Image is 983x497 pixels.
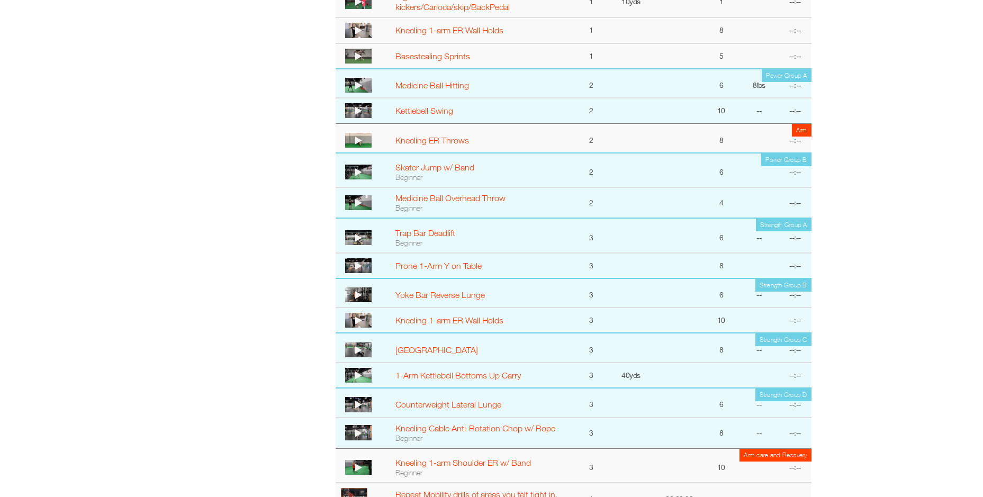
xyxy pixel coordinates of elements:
[575,388,607,418] td: 3
[575,17,607,43] td: 1
[738,333,779,363] td: --
[779,218,811,252] td: --:--
[779,308,811,333] td: --:--
[395,458,531,467] a: Kneeling 1-arm Shoulder ER w/ Band
[761,153,811,166] td: Power Group B
[704,388,739,418] td: 6
[395,80,469,90] a: Medicine Ball Hitting
[345,397,372,412] img: thumbnail.png
[345,258,372,273] img: thumbnail.png
[395,423,555,433] a: Kneeling Cable Anti-Rotation Chop w/ Rope
[345,49,372,64] img: thumbnail.png
[756,80,765,89] span: lbs
[704,253,739,278] td: 8
[395,135,469,145] a: Kneeling ER Throws
[704,123,739,153] td: 8
[779,333,811,363] td: --:--
[779,388,811,418] td: --:--
[575,69,607,98] td: 2
[704,43,739,69] td: 5
[575,153,607,187] td: 2
[345,368,372,383] img: thumbnail.png
[738,388,779,418] td: --
[629,371,641,379] span: yds
[345,230,372,245] img: thumbnail.png
[575,363,607,388] td: 3
[395,315,503,325] a: Kneeling 1-arm ER Wall Holds
[575,333,607,363] td: 3
[575,418,607,448] td: 3
[779,448,811,483] td: --:--
[779,69,811,98] td: --:--
[345,133,372,148] img: thumbnail.png
[395,345,478,355] a: [GEOGRAPHIC_DATA]
[345,103,372,118] img: thumbnail.png
[395,51,470,61] a: Basestealing Sprints
[738,69,779,98] td: 8
[395,433,570,443] div: Beginner
[345,342,372,357] img: thumbnail.png
[607,363,655,388] td: 40
[779,418,811,448] td: --:--
[395,371,521,380] a: 1-Arm Kettlebell Bottoms Up Carry
[575,253,607,278] td: 3
[704,308,739,333] td: 10
[755,333,811,346] td: Strength Group C
[395,400,501,409] a: Counterweight Lateral Lunge
[779,153,811,187] td: --:--
[755,279,811,292] td: Strength Group B
[395,106,453,115] a: Kettlebell Swing
[704,187,739,218] td: 4
[779,187,811,218] td: --:--
[575,187,607,218] td: 2
[575,218,607,252] td: 3
[779,363,811,388] td: --:--
[395,238,570,248] div: Beginner
[704,448,739,483] td: 10
[345,313,372,328] img: thumbnail.png
[395,25,503,35] a: Kneeling 1-arm ER Wall Holds
[738,278,779,308] td: --
[395,468,570,477] div: Beginner
[704,333,739,363] td: 8
[738,418,779,448] td: --
[575,278,607,308] td: 3
[395,261,482,270] a: Prone 1-Arm Y on Table
[762,69,811,82] td: Power Group A
[575,448,607,483] td: 3
[395,290,485,300] a: Yoke Bar Reverse Lunge
[704,98,739,123] td: 10
[345,23,372,38] img: thumbnail.png
[738,98,779,123] td: --
[395,193,506,203] a: Medicine Ball Overhead Throw
[704,218,739,252] td: 6
[575,43,607,69] td: 1
[779,278,811,308] td: --:--
[345,287,372,302] img: thumbnail.png
[575,98,607,123] td: 2
[345,460,372,475] img: thumbnail.png
[756,219,811,231] td: Strength Group A
[575,123,607,153] td: 2
[739,449,811,462] td: Arm care and Recovery
[395,162,474,172] a: Skater Jump w/ Band
[345,425,372,440] img: thumbnail.png
[779,123,811,153] td: --:--
[345,165,372,179] img: thumbnail.png
[704,418,739,448] td: 8
[704,69,739,98] td: 6
[575,308,607,333] td: 3
[395,173,570,182] div: Beginner
[704,17,739,43] td: 8
[792,124,811,137] td: Arm
[395,228,455,238] a: Trap Bar Deadlift
[395,203,570,213] div: Beginner
[345,78,372,93] img: thumbnail.png
[704,278,739,308] td: 6
[738,218,779,252] td: --
[779,253,811,278] td: --:--
[345,195,372,210] img: thumbnail.png
[779,43,811,69] td: --:--
[755,388,811,401] td: Strength Group D
[704,153,739,187] td: 6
